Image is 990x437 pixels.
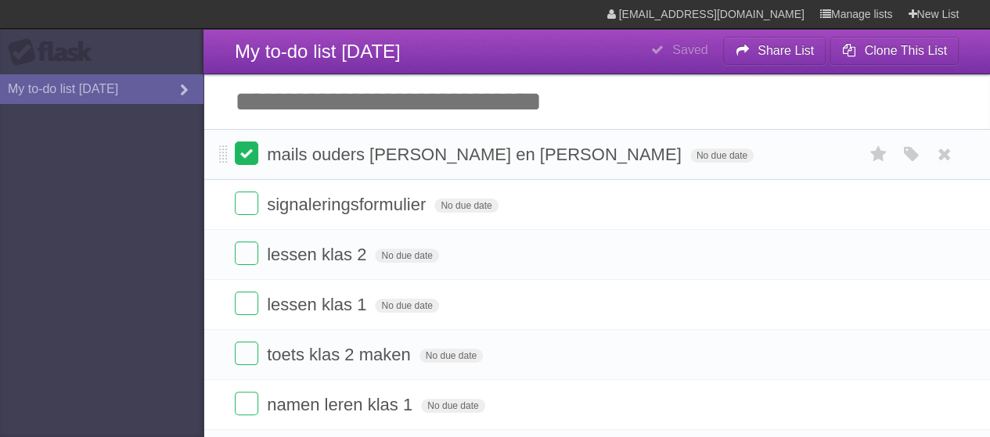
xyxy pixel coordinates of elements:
span: No due date [419,349,483,363]
label: Done [235,342,258,365]
span: lessen klas 1 [267,295,370,314]
span: No due date [375,249,438,263]
label: Done [235,141,258,165]
span: My to-do list [DATE] [235,41,401,62]
label: Done [235,192,258,215]
label: Star task [863,141,893,167]
span: mails ouders [PERSON_NAME] en [PERSON_NAME] [267,145,685,164]
span: No due date [690,149,754,163]
label: Done [235,292,258,315]
button: Share List [723,37,826,65]
span: signaleringsformulier [267,195,430,214]
span: lessen klas 2 [267,245,370,264]
b: Saved [672,43,707,56]
span: namen leren klas 1 [267,395,416,414]
label: Done [235,392,258,415]
span: No due date [434,199,498,213]
div: Flask [8,38,102,66]
b: Share List [758,44,814,57]
b: Clone This List [864,44,947,57]
span: toets klas 2 maken [267,345,414,364]
button: Clone This List [830,37,959,65]
label: Done [235,242,258,265]
span: No due date [375,299,438,313]
span: No due date [421,399,484,413]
